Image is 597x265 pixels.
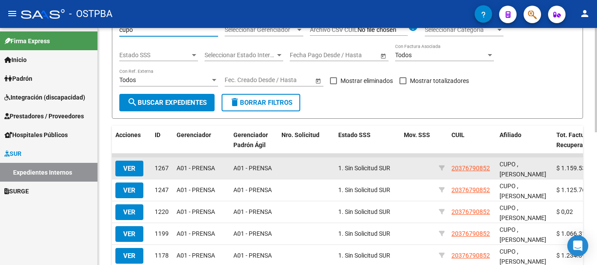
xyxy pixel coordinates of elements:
[4,130,68,140] span: Hospitales Públicos
[205,52,275,59] span: Seleccionar Estado Interno
[229,97,240,107] mat-icon: delete
[115,161,143,176] button: VER
[119,76,136,83] span: Todos
[338,208,390,215] span: 1. Sin Solicitud SUR
[500,161,546,178] span: CUPO , [PERSON_NAME]
[127,97,138,107] mat-icon: search
[338,230,390,237] span: 1. Sin Solicitud SUR
[4,93,85,102] span: Integración (discapacidad)
[496,126,553,155] datatable-header-cell: Afiliado
[177,186,215,193] span: A01 - PRENSA
[155,252,169,259] span: 1178
[151,126,173,155] datatable-header-cell: ID
[233,208,272,215] span: A01 - PRENSA
[451,208,490,215] span: 20376790852
[177,165,215,172] span: A01 - PRENSA
[329,52,372,59] input: Fecha fin
[281,131,319,138] span: Nro. Solicitud
[395,52,412,59] span: Todos
[115,226,143,242] button: VER
[7,8,17,19] mat-icon: menu
[580,8,590,19] mat-icon: person
[155,230,169,237] span: 1199
[335,126,400,155] datatable-header-cell: Estado SSS
[264,76,307,84] input: Fecha fin
[338,252,390,259] span: 1. Sin Solicitud SUR
[451,252,490,259] span: 20376790852
[119,94,215,111] button: Buscar Expedientes
[123,186,135,194] span: VER
[225,76,257,84] input: Fecha inicio
[338,186,390,193] span: 1. Sin Solicitud SUR
[4,74,32,83] span: Padrón
[123,208,135,216] span: VER
[177,208,215,215] span: A01 - PRENSA
[338,131,371,138] span: Estado SSS
[556,131,595,148] span: Tot. Facturas Recuperables
[358,26,408,34] input: Archivo CSV CUIL
[123,230,135,238] span: VER
[4,149,21,158] span: SUR
[233,131,268,148] span: Gerenciador Padrón Ágil
[410,76,469,86] span: Mostrar totalizadores
[177,131,211,138] span: Gerenciador
[127,99,207,107] span: Buscar Expedientes
[225,26,295,34] span: Seleccionar Gerenciador
[233,186,272,193] span: A01 - PRENSA
[115,131,141,138] span: Acciones
[338,165,390,172] span: 1. Sin Solicitud SUR
[451,165,490,172] span: 20376790852
[310,26,358,33] span: Archivo CSV CUIL
[233,252,272,259] span: A01 - PRENSA
[229,99,292,107] span: Borrar Filtros
[115,182,143,198] button: VER
[155,131,160,138] span: ID
[177,230,215,237] span: A01 - PRENSA
[123,165,135,172] span: VER
[115,248,143,264] button: VER
[123,252,135,260] span: VER
[313,76,323,85] button: Open calendar
[567,235,588,256] div: Open Intercom Messenger
[378,51,388,60] button: Open calendar
[173,126,230,155] datatable-header-cell: Gerenciador
[177,252,215,259] span: A01 - PRENSA
[290,52,322,59] input: Fecha inicio
[500,226,546,243] span: CUPO , [PERSON_NAME]
[4,186,29,196] span: SURGE
[4,55,27,65] span: Inicio
[500,182,546,200] span: CUPO , [PERSON_NAME]
[500,248,546,265] span: CUPO , [PERSON_NAME]
[500,131,521,138] span: Afiliado
[448,126,496,155] datatable-header-cell: CUIL
[233,165,272,172] span: A01 - PRENSA
[233,230,272,237] span: A01 - PRENSA
[69,4,112,24] span: - OSTPBA
[4,111,84,121] span: Prestadores / Proveedores
[451,230,490,237] span: 20376790852
[451,131,465,138] span: CUIL
[155,186,169,193] span: 1247
[112,126,151,155] datatable-header-cell: Acciones
[119,52,190,59] span: Estado SSS
[278,126,335,155] datatable-header-cell: Nro. Solicitud
[340,76,393,86] span: Mostrar eliminados
[115,204,143,220] button: VER
[230,126,278,155] datatable-header-cell: Gerenciador Padrón Ágil
[4,36,50,46] span: Firma Express
[400,126,435,155] datatable-header-cell: Mov. SSS
[425,26,496,34] span: Seleccionar Categoria
[556,208,573,215] span: $ 0,02
[155,165,169,172] span: 1267
[451,186,490,193] span: 20376790852
[404,131,430,138] span: Mov. SSS
[155,208,169,215] span: 1220
[500,204,546,221] span: CUPO , [PERSON_NAME]
[222,94,300,111] button: Borrar Filtros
